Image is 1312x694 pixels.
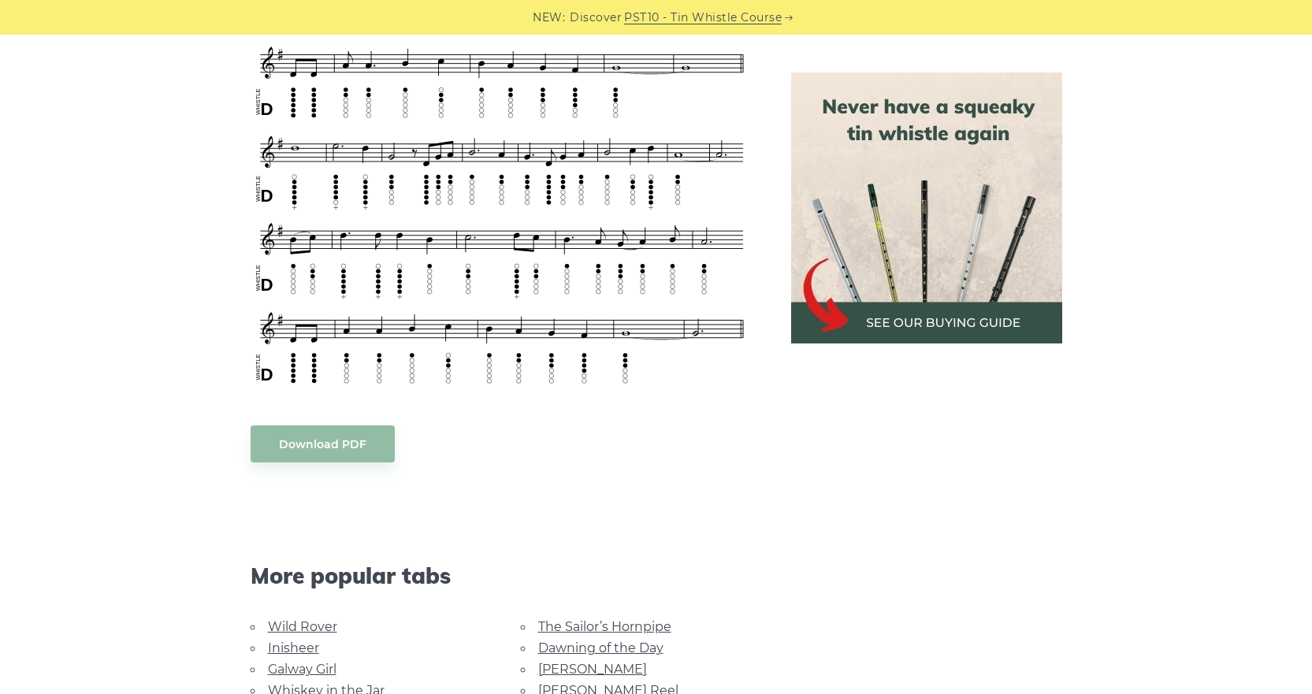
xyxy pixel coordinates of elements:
[570,9,622,27] span: Discover
[624,9,782,27] a: PST10 - Tin Whistle Course
[533,9,565,27] span: NEW:
[268,619,337,634] a: Wild Rover
[268,662,336,677] a: Galway Girl
[251,562,753,589] span: More popular tabs
[538,640,663,655] a: Dawning of the Day
[538,662,647,677] a: [PERSON_NAME]
[268,640,319,655] a: Inisheer
[538,619,671,634] a: The Sailor’s Hornpipe
[791,72,1062,343] img: tin whistle buying guide
[251,425,395,462] a: Download PDF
